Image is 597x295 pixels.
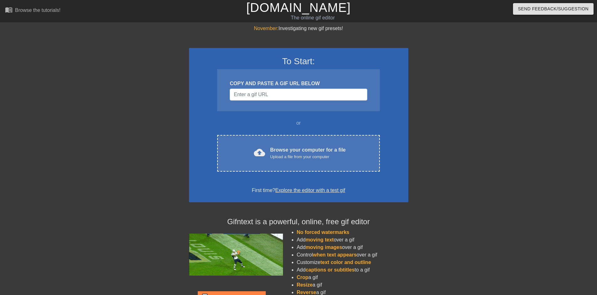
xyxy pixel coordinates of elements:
[246,1,351,14] a: [DOMAIN_NAME]
[297,259,408,266] li: Customize
[297,274,408,281] li: a gif
[197,56,400,67] h3: To Start:
[205,119,392,127] div: or
[270,146,346,160] div: Browse your computer for a file
[5,6,60,16] a: Browse the tutorials!
[202,14,423,22] div: The online gif editor
[313,252,357,257] span: when text appears
[15,8,60,13] div: Browse the tutorials!
[320,260,371,265] span: text color and outline
[306,237,334,242] span: moving text
[254,26,278,31] span: November:
[513,3,594,15] button: Send Feedback/Suggestion
[297,282,313,287] span: Resize
[297,266,408,274] li: Add to a gif
[306,267,354,272] span: captions or subtitles
[5,6,13,13] span: menu_book
[197,187,400,194] div: First time?
[297,275,308,280] span: Crop
[254,147,265,158] span: cloud_upload
[189,217,408,226] h4: Gifntext is a powerful, online, free gif editor
[275,188,345,193] a: Explore the editor with a test gif
[297,290,316,295] span: Reverse
[270,154,346,160] div: Upload a file from your computer
[518,5,589,13] span: Send Feedback/Suggestion
[297,251,408,259] li: Control over a gif
[297,244,408,251] li: Add over a gif
[306,245,342,250] span: moving images
[297,281,408,289] li: a gif
[297,230,349,235] span: No forced watermarks
[230,89,367,101] input: Username
[189,25,408,32] div: Investigating new gif presets!
[297,236,408,244] li: Add over a gif
[189,234,283,276] img: football_small.gif
[230,80,367,87] div: COPY AND PASTE A GIF URL BELOW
